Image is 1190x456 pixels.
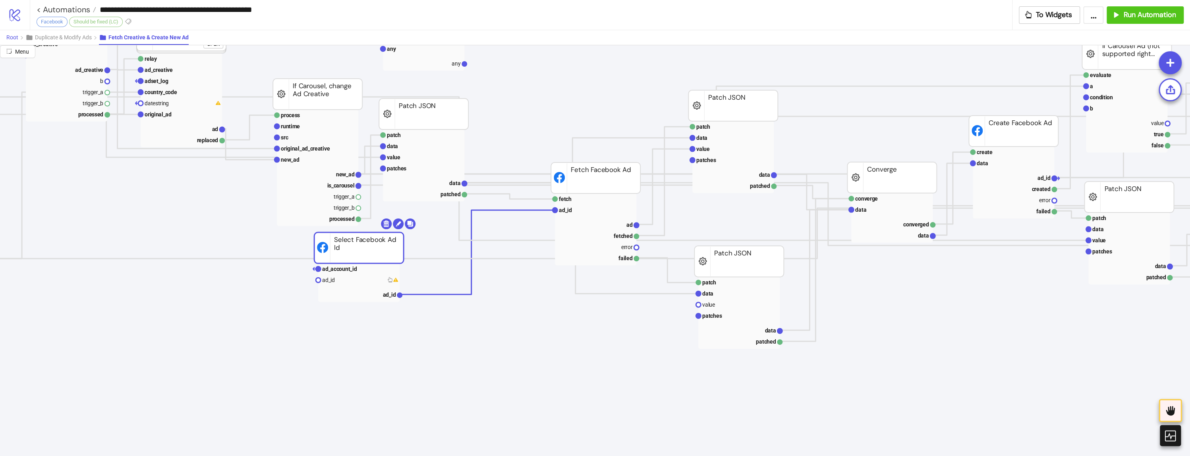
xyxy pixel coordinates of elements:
[382,292,396,298] text: ad_id
[327,182,354,189] text: is_carousel
[281,123,300,129] text: runtime
[6,30,25,45] button: Root
[1092,226,1103,232] text: data
[6,34,18,41] span: Root
[449,180,460,186] text: data
[1090,94,1113,100] text: condition
[145,111,172,118] text: original_ad
[145,56,157,62] text: relay
[15,48,29,55] span: Menu
[1083,6,1103,24] button: ...
[322,277,335,283] text: ad_id
[702,279,716,286] text: patch
[1155,263,1166,269] text: data
[1123,10,1176,19] span: Run Automation
[203,40,223,48] button: Open
[322,266,357,272] text: ad_account_id
[281,157,299,163] text: new_ad
[145,67,173,73] text: ad_creative
[918,232,929,239] text: data
[855,195,878,202] text: converge
[452,60,460,67] text: any
[696,124,710,130] text: patch
[387,46,396,52] text: any
[37,6,96,14] a: < Automations
[696,135,707,141] text: data
[212,126,218,132] text: ad
[75,67,103,73] text: ad_creative
[702,301,715,308] text: value
[1036,10,1072,19] span: To Widgets
[99,30,189,45] button: Fetch Creative & Create New Ad
[145,100,169,106] text: datestring
[35,34,92,41] span: Duplicate & Modify Ads
[387,154,400,160] text: value
[702,290,713,297] text: data
[1019,6,1080,24] button: To Widgets
[765,327,776,334] text: data
[626,222,633,228] text: ad
[1107,6,1184,24] button: Run Automation
[69,17,123,27] div: Should be fixed (LC)
[145,78,168,84] text: adset_log
[108,34,189,41] span: Fetch Creative & Create New Ad
[559,196,572,202] text: fetch
[696,157,716,163] text: patches
[281,112,300,118] text: process
[387,165,406,172] text: patches
[696,146,710,152] text: value
[1037,175,1050,181] text: ad_id
[702,313,722,319] text: patches
[855,207,866,213] text: data
[977,160,988,166] text: data
[1090,72,1111,78] text: evaluate
[387,143,398,149] text: data
[1092,237,1106,243] text: value
[977,149,993,155] text: create
[1092,215,1106,221] text: patch
[559,207,572,213] text: ad_id
[1090,105,1093,112] text: b
[145,89,177,95] text: country_code
[387,132,401,138] text: patch
[281,134,288,141] text: src
[281,145,330,152] text: original_ad_creative
[25,30,99,45] button: Duplicate & Modify Ads
[336,171,355,178] text: new_ad
[6,48,12,54] span: radius-bottomright
[759,172,770,178] text: data
[1092,248,1112,255] text: patches
[100,78,103,84] text: b
[621,244,632,250] text: error
[1151,120,1163,126] text: value
[1090,83,1093,89] text: a
[37,17,68,27] div: Facebook
[1039,197,1050,203] text: error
